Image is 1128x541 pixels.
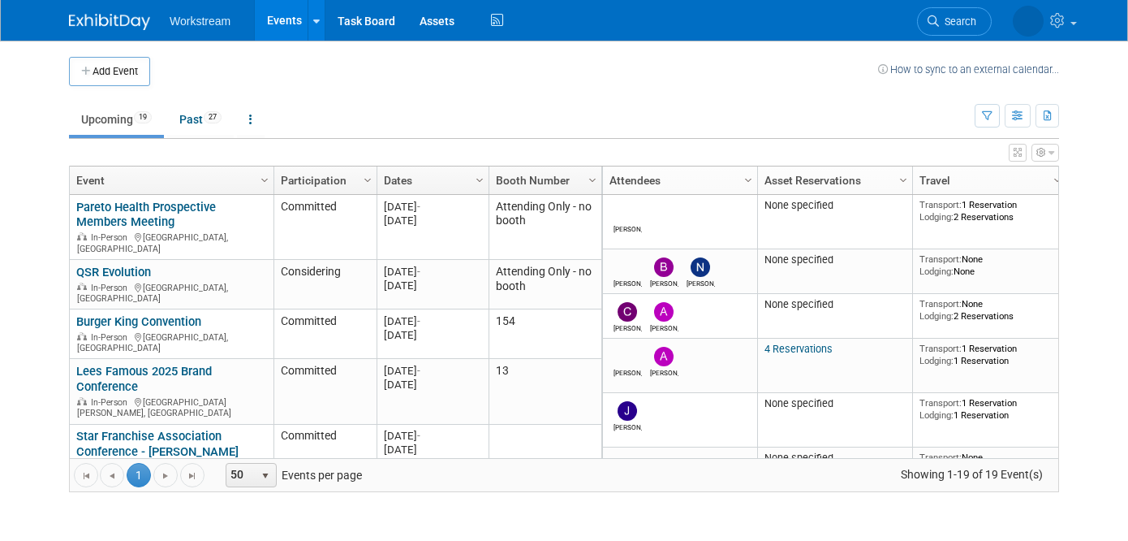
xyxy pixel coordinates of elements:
[384,364,481,378] div: [DATE]
[105,470,118,483] span: Go to the previous page
[1049,167,1067,191] a: Column Settings
[764,343,833,355] a: 4 Reservations
[384,214,481,227] div: [DATE]
[74,463,98,487] a: Go to the first page
[1013,6,1044,37] img: Tatia Meghdadi
[273,359,377,424] td: Committed
[919,355,954,366] span: Lodging:
[384,328,481,342] div: [DATE]
[417,365,420,377] span: -
[886,463,1058,486] span: Showing 1-19 of 19 Event(s)
[384,200,481,214] div: [DATE]
[919,409,954,421] span: Lodging:
[919,298,962,309] span: Transport:
[742,174,755,187] span: Column Settings
[259,470,272,483] span: select
[417,201,420,213] span: -
[256,167,274,191] a: Column Settings
[489,260,601,309] td: Attending Only - no booth
[384,279,481,292] div: [DATE]
[584,167,602,191] a: Column Settings
[654,302,674,322] img: Andrew Walters
[69,104,164,135] a: Upcoming19
[76,265,151,279] a: QSR Evolution
[153,463,178,487] a: Go to the next page
[226,464,254,487] span: 50
[878,63,1059,76] a: How to sync to an external calendar...
[919,397,1061,421] div: 1 Reservation 1 Reservation
[919,266,954,277] span: Lodging:
[654,258,674,277] img: Benjamin Guyaux
[77,397,87,405] img: In-Person Event
[76,280,266,305] div: [GEOGRAPHIC_DATA], [GEOGRAPHIC_DATA]
[650,322,678,332] div: Andrew Walters
[919,199,1061,223] div: 1 Reservation 2 Reservations
[76,429,239,459] a: Star Franchise Association Conference - [PERSON_NAME]
[167,104,234,135] a: Past27
[618,258,637,277] img: Marcelo Pinto
[691,258,710,277] img: Nicole Kim
[614,322,642,332] div: Chris Connelly
[91,332,132,343] span: In-Person
[764,452,833,464] span: None specified
[77,332,87,340] img: In-Person Event
[919,199,962,210] span: Transport:
[764,167,902,194] a: Asset Reservations
[618,203,637,223] img: Patrick Ledesma
[650,277,678,288] div: Benjamin Guyaux
[76,395,266,419] div: [GEOGRAPHIC_DATA][PERSON_NAME], [GEOGRAPHIC_DATA]
[764,397,833,409] span: None specified
[919,298,1061,322] div: None 2 Reservations
[764,298,833,310] span: None specified
[77,232,87,240] img: In-Person Event
[919,343,1061,366] div: 1 Reservation 1 Reservation
[69,14,150,30] img: ExhibitDay
[170,15,230,28] span: Workstream
[489,359,601,424] td: 13
[384,265,481,279] div: [DATE]
[384,167,478,194] a: Dates
[897,174,910,187] span: Column Settings
[919,253,1061,277] div: None None
[384,314,481,328] div: [DATE]
[496,167,591,194] a: Booth Number
[384,378,481,392] div: [DATE]
[919,253,962,265] span: Transport:
[76,167,263,194] a: Event
[384,429,481,443] div: [DATE]
[919,211,954,223] span: Lodging:
[76,364,212,394] a: Lees Famous 2025 Brand Conference
[77,283,87,291] img: In-Person Event
[76,314,201,329] a: Burger King Convention
[489,195,601,260] td: Attending Only - no booth
[273,260,377,309] td: Considering
[80,470,93,483] span: Go to the first page
[764,199,833,211] span: None specified
[186,470,199,483] span: Go to the last page
[159,470,172,483] span: Go to the next page
[614,421,642,431] div: Jacob Davis
[618,401,637,421] img: Jacob Davis
[281,167,366,194] a: Participation
[417,430,420,442] span: -
[1051,174,1064,187] span: Column Settings
[91,232,132,243] span: In-Person
[359,167,377,191] a: Column Settings
[384,443,481,457] div: [DATE]
[740,167,758,191] a: Column Settings
[687,277,715,288] div: Nicole Kim
[919,452,1061,475] div: None None
[614,366,642,377] div: Xavier Montalvo
[134,111,152,123] span: 19
[654,347,674,366] img: Andrew Walters
[100,463,124,487] a: Go to the previous page
[895,167,913,191] a: Column Settings
[91,397,132,408] span: In-Person
[650,366,678,377] div: Andrew Walters
[586,174,599,187] span: Column Settings
[917,7,992,36] a: Search
[618,347,637,366] img: Xavier Montalvo
[618,456,637,475] img: Austin Truong
[273,309,377,359] td: Committed
[204,111,222,123] span: 27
